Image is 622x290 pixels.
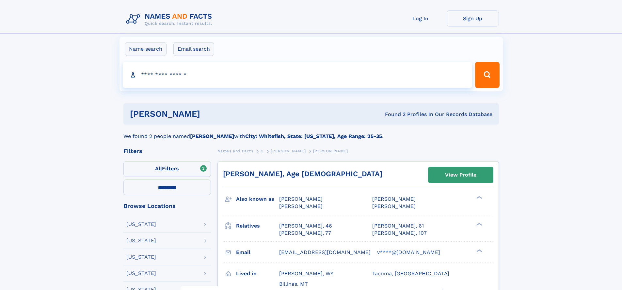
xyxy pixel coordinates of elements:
a: [PERSON_NAME], 77 [279,230,331,237]
div: Found 2 Profiles In Our Records Database [293,111,492,118]
div: ❯ [475,196,483,200]
div: View Profile [445,167,476,182]
a: [PERSON_NAME], 46 [279,222,332,230]
h3: Lived in [236,268,279,279]
div: ❯ [475,222,483,226]
span: [PERSON_NAME] [279,203,323,209]
h3: Relatives [236,220,279,231]
a: Names and Facts [217,147,253,155]
span: Billings, MT [279,281,308,287]
a: C [261,147,263,155]
span: [EMAIL_ADDRESS][DOMAIN_NAME] [279,249,371,255]
button: Search Button [475,62,499,88]
div: [US_STATE] [126,271,156,276]
label: Email search [173,42,214,56]
label: Name search [125,42,167,56]
h3: Also known as [236,194,279,205]
div: We found 2 people named with . [123,125,499,140]
div: ❯ [475,248,483,253]
div: Filters [123,148,211,154]
a: [PERSON_NAME], 61 [372,222,424,230]
a: View Profile [428,167,493,183]
span: [PERSON_NAME] [279,196,323,202]
a: [PERSON_NAME], 107 [372,230,427,237]
span: [PERSON_NAME] [372,203,416,209]
img: Logo Names and Facts [123,10,217,28]
span: [PERSON_NAME] [313,149,348,153]
span: [PERSON_NAME] [271,149,306,153]
span: [PERSON_NAME] [372,196,416,202]
div: [US_STATE] [126,238,156,243]
a: [PERSON_NAME], Age [DEMOGRAPHIC_DATA] [223,170,382,178]
h3: Email [236,247,279,258]
h1: [PERSON_NAME] [130,110,293,118]
div: Browse Locations [123,203,211,209]
a: Sign Up [447,10,499,26]
b: City: Whitefish, State: [US_STATE], Age Range: 25-35 [245,133,382,139]
span: C [261,149,263,153]
b: [PERSON_NAME] [190,133,234,139]
span: [PERSON_NAME], WY [279,270,333,277]
input: search input [123,62,472,88]
label: Filters [123,161,211,177]
div: [US_STATE] [126,254,156,260]
div: [US_STATE] [126,222,156,227]
a: Log In [394,10,447,26]
a: [PERSON_NAME] [271,147,306,155]
span: Tacoma, [GEOGRAPHIC_DATA] [372,270,449,277]
span: All [155,165,162,172]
